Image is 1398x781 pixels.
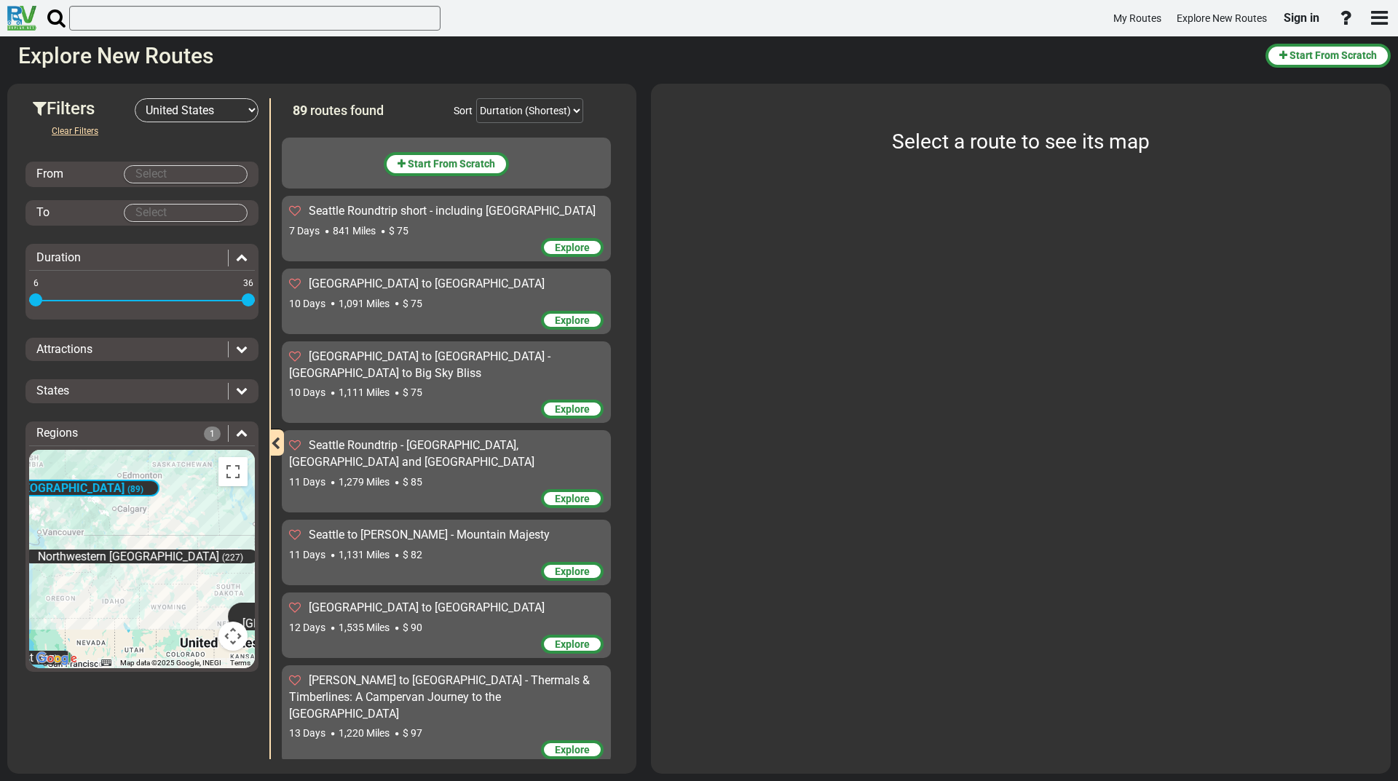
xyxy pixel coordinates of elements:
span: [GEOGRAPHIC_DATA] to [GEOGRAPHIC_DATA] [309,600,545,614]
span: 1,220 Miles [339,727,390,739]
button: Map camera controls [218,622,248,651]
span: 1,535 Miles [339,622,390,633]
div: States [29,383,255,400]
span: Northwestern [GEOGRAPHIC_DATA] [38,550,219,563]
span: Duration [36,250,81,264]
span: Explore New Routes [1177,12,1267,24]
span: $ 97 [403,727,422,739]
button: Start From Scratch [1265,44,1391,68]
span: 841 Miles [333,225,376,237]
span: [GEOGRAPHIC_DATA] [12,481,125,495]
span: routes found [310,103,384,118]
span: 1,111 Miles [339,386,390,398]
div: Explore [541,489,604,508]
div: Explore [541,740,604,759]
div: Explore [541,311,604,330]
div: Duration [29,250,255,266]
div: [PERSON_NAME] to [GEOGRAPHIC_DATA] - Thermals & Timberlines: A Campervan Journey to the [GEOGRAPH... [282,665,611,764]
span: (89) [127,484,143,494]
span: Explore [555,314,590,326]
h3: Filters [33,99,135,118]
span: 10 Days [289,298,325,309]
div: [GEOGRAPHIC_DATA] to [GEOGRAPHIC_DATA] 10 Days 1,091 Miles $ 75 Explore [282,269,611,334]
span: [PERSON_NAME] to [GEOGRAPHIC_DATA] - Thermals & Timberlines: A Campervan Journey to the [GEOGRAPH... [289,673,590,721]
span: States [36,384,69,397]
div: [GEOGRAPHIC_DATA] to [GEOGRAPHIC_DATA] 12 Days 1,535 Miles $ 90 Explore [282,592,611,658]
span: $ 75 [403,298,422,309]
span: Regions [36,426,78,440]
div: Seattle to [PERSON_NAME] - Mountain Majesty 11 Days 1,131 Miles $ 82 Explore [282,520,611,585]
span: 89 [293,103,307,118]
div: Seattle Roundtrip - [GEOGRAPHIC_DATA], [GEOGRAPHIC_DATA] and [GEOGRAPHIC_DATA] 11 Days 1,279 Mile... [282,430,611,512]
a: Sign in [1277,3,1326,33]
span: $ 75 [389,225,408,237]
input: Select [125,166,247,183]
span: $ 90 [403,622,422,633]
div: Explore [541,635,604,654]
span: Explore [555,744,590,756]
span: Seattle to [PERSON_NAME] - Mountain Majesty [309,528,550,542]
span: 1,131 Miles [339,549,390,560]
span: My Routes [1113,12,1161,24]
span: 36 [241,277,256,290]
a: Open this area in Google Maps (opens a new window) [33,649,81,668]
div: Explore [541,562,604,581]
img: Google [33,649,81,668]
span: 1,091 Miles [339,298,390,309]
span: $ 85 [403,476,422,488]
span: $ 75 [403,386,422,398]
span: [GEOGRAPHIC_DATA] to [GEOGRAPHIC_DATA] [309,277,545,290]
button: Toggle fullscreen view [218,457,248,486]
span: 11 Days [289,476,325,488]
span: (227) [222,552,243,563]
span: 1,279 Miles [339,476,390,488]
span: Explore [555,403,590,415]
div: Regions 1 [29,425,255,442]
input: Select [125,205,247,221]
span: Select a route to see its map [892,130,1150,154]
button: Keyboard shortcuts [101,658,111,668]
span: Map data ©2025 Google, INEGI [120,659,221,667]
span: 11 Days [289,549,325,560]
span: 1 [204,427,221,441]
span: Start From Scratch [408,158,495,170]
span: Start From Scratch [1290,49,1377,61]
span: 6 [31,277,41,290]
div: Seattle Roundtrip short - including [GEOGRAPHIC_DATA] 7 Days 841 Miles $ 75 Explore [282,196,611,261]
span: Seattle Roundtrip short - including [GEOGRAPHIC_DATA] [309,204,596,218]
button: Start From Scratch [384,152,509,176]
h2: Explore New Routes [18,44,1255,68]
div: Attractions [29,341,255,358]
div: Explore [541,400,604,419]
span: $ 82 [403,549,422,560]
img: RvPlanetLogo.png [7,6,36,31]
span: [GEOGRAPHIC_DATA] to [GEOGRAPHIC_DATA] - [GEOGRAPHIC_DATA] to Big Sky Bliss [289,349,550,380]
span: 10 Days [289,386,325,398]
div: Sort [454,103,473,118]
a: Terms (opens in new tab) [230,659,250,667]
span: Explore [555,242,590,253]
button: Clear Filters [40,122,110,140]
div: [GEOGRAPHIC_DATA] to [GEOGRAPHIC_DATA] - [GEOGRAPHIC_DATA] to Big Sky Bliss 10 Days 1,111 Miles $... [282,341,611,424]
span: From [36,167,63,181]
span: 7 Days [289,225,320,237]
span: Explore [555,566,590,577]
span: Attractions [36,342,92,356]
a: My Routes [1107,4,1168,33]
a: Explore New Routes [1170,4,1273,33]
div: Explore [541,238,604,257]
span: 12 Days [289,622,325,633]
span: Sign in [1284,11,1319,25]
span: 13 Days [289,727,325,739]
span: Explore [555,638,590,650]
span: To [36,205,50,219]
span: Explore [555,493,590,504]
span: Seattle Roundtrip - [GEOGRAPHIC_DATA], [GEOGRAPHIC_DATA] and [GEOGRAPHIC_DATA] [289,438,534,469]
span: Midwestern [GEOGRAPHIC_DATA] [242,603,352,630]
